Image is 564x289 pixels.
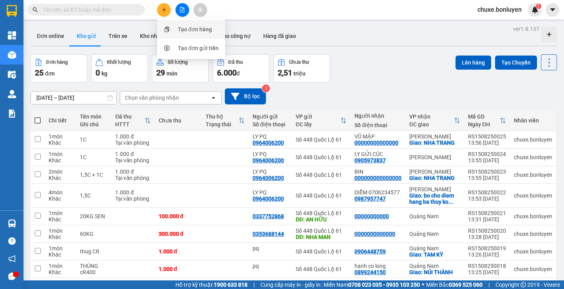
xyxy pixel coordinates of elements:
img: solution-icon [8,109,16,118]
div: 13:25 [DATE] [468,269,506,275]
div: LY PQ [253,151,288,157]
div: Tên món [80,113,107,120]
div: Quảng Nam [409,213,460,219]
div: HỒNG CF SƠN [354,280,401,287]
button: file-add [175,3,189,17]
div: chuxe.bonluyen [514,154,552,160]
div: Tạo đơn hàng [178,25,212,34]
div: 1.000 đ [115,133,150,140]
div: [PERSON_NAME] [409,133,460,140]
div: LY PQ [253,169,288,175]
div: 0905973837 [354,157,386,163]
span: 6.000 [217,68,237,77]
div: Khối lượng [107,59,131,65]
div: Giao: NHA TRANG [409,140,460,146]
span: plus [161,7,167,13]
span: search [33,7,38,13]
div: RS1508250018 [468,263,506,269]
span: kg [101,70,107,77]
div: Tại văn phòng [115,175,150,181]
div: VP gửi [296,113,340,120]
div: Ghi chú [80,121,107,127]
div: 1 món [49,133,72,140]
div: Khác [49,234,72,240]
img: icon-new-feature [531,6,539,13]
span: ⚪️ [422,283,424,286]
div: 0353688144 [253,231,284,237]
div: Số lượng [168,59,188,65]
div: thug CR [80,248,107,255]
div: RS1508250024 [468,151,506,157]
div: ĐC giao [409,121,454,127]
div: 4 món [49,189,72,196]
div: DĐ: NHA MAN [296,234,347,240]
div: Ngày ĐH [468,121,500,127]
div: pq [253,245,288,251]
div: Quảng Nam [409,231,460,237]
span: Cung cấp máy in - giấy in: [260,280,322,289]
div: 1 món [49,280,72,287]
div: 13:26 [DATE] [468,251,506,258]
button: Kho gửi [70,27,102,45]
div: Chưa thu [159,117,198,124]
span: chuxe.bonluyen [471,5,528,14]
input: Select a date range. [31,92,116,104]
span: 1 [537,4,540,9]
div: 0000000000000 [354,231,395,237]
div: Giao: TAM KỲ [409,251,460,258]
div: DIỄM 0706234577 [354,189,401,196]
span: 2,51 [278,68,292,77]
div: 1.000 đ [115,189,150,196]
span: đ [237,70,240,77]
div: 0964006200 [253,175,284,181]
span: aim [197,7,203,13]
span: | [488,280,490,289]
div: 0964006200 [253,196,284,202]
div: 1C [80,154,107,160]
div: Trạng thái [206,121,239,127]
div: chuxe.bonluyen [514,136,552,143]
button: Đơn hàng25đơn [31,54,87,83]
div: VP nhận [409,113,454,120]
sup: 2 [262,84,270,92]
img: warehouse-icon [8,90,16,98]
div: RS1508250019 [468,245,506,251]
button: Lên hàng [456,56,491,70]
div: Khác [49,157,72,163]
th: Toggle SortBy [292,110,351,131]
span: snippets [164,27,170,32]
button: Khối lượng0kg [91,54,148,83]
div: LY PQ [253,189,288,196]
div: 13:31 [DATE] [468,216,506,223]
div: ver 1.8.137 [513,25,539,33]
div: Chọn văn phòng nhận [125,94,179,102]
div: 00000000000000 [354,140,398,146]
div: 13:53 [DATE] [468,196,506,202]
div: 1.000 đ [115,151,150,157]
button: Kho công nợ [213,27,257,45]
div: Số 448 Quốc Lộ 61 [296,136,347,143]
div: VŨ MẬP [354,133,401,140]
div: ĐC lấy [296,121,340,127]
div: chuxe.bonluyen [514,231,552,237]
img: dashboard-icon [8,31,16,39]
div: chuxe.bonluyen [514,213,552,219]
div: Tại văn phòng [115,157,150,163]
div: DĐ: AN HỮU [296,216,347,223]
div: LY GỬI CÚC [354,151,401,157]
div: Khác [49,269,72,275]
div: Khác [49,140,72,146]
div: Giao: bo cho diem hang ba thuy ko bo vu map [409,192,460,205]
div: [PERSON_NAME] [409,169,460,175]
span: caret-down [549,6,556,13]
div: chuxe.bonluyen [514,266,552,272]
span: | [253,280,255,289]
div: 2 món [49,169,72,175]
div: Chi tiết [49,117,72,124]
sup: 1 [536,4,541,9]
div: [PERSON_NAME] [409,154,460,160]
div: Quảng Nam [409,245,460,251]
div: 0964006200 [253,157,284,163]
div: Khác [49,175,72,181]
div: Mã GD [468,113,500,120]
